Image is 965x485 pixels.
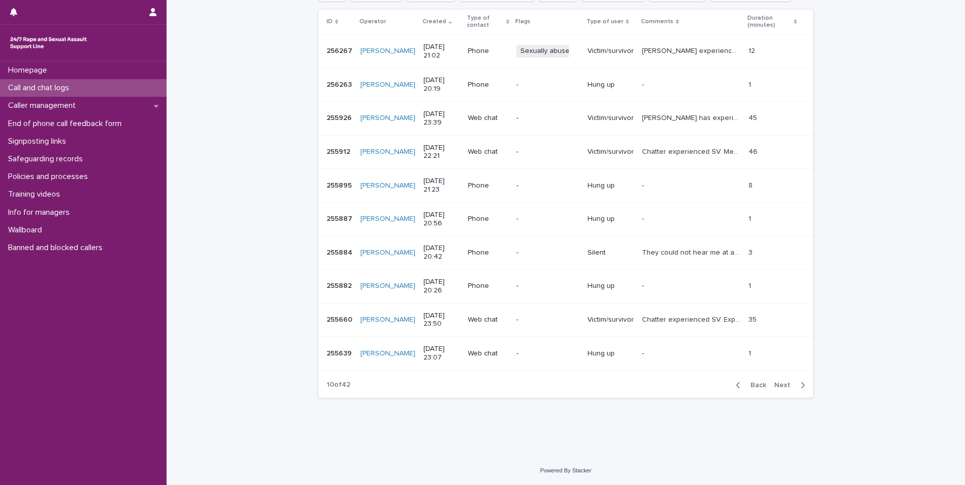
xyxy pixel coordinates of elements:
[587,181,634,190] p: Hung up
[770,381,813,390] button: Next
[8,33,89,53] img: rhQMoQhaT3yELyF149Cw
[318,236,813,270] tr: 255884255884 [PERSON_NAME] [DATE] 20:42Phone-SilentThey could not hear me at all, I could hear th...
[516,45,574,57] span: Sexually abuse
[422,16,446,27] p: Created
[586,16,623,27] p: Type of user
[642,314,742,324] p: Chatter experienced SV. Explored feelings surrounding their trauma. Explored the legal definition...
[516,181,579,190] p: -
[747,13,791,31] p: Duration (minutes)
[748,247,755,257] p: 3
[728,381,770,390] button: Back
[516,114,579,123] p: -
[468,148,508,156] p: Web chat
[318,34,813,68] tr: 256267256267 [PERSON_NAME] [DATE] 21:02PhoneSexually abuseVictim/survivor[PERSON_NAME] experience...
[318,337,813,371] tr: 255639255639 [PERSON_NAME] [DATE] 23:07Web chat-Hung up-- 11
[748,79,753,89] p: 1
[4,66,55,75] p: Homepage
[587,349,634,358] p: Hung up
[516,81,579,89] p: -
[468,282,508,290] p: Phone
[515,16,530,27] p: Flags
[327,16,333,27] p: ID
[360,114,415,123] a: [PERSON_NAME]
[4,190,68,199] p: Training videos
[587,114,634,123] p: Victim/survivor
[327,347,354,358] p: 255639
[318,135,813,169] tr: 255912255912 [PERSON_NAME] [DATE] 22:21Web chat-Victim/survivorChatter experienced SV. Mentioned ...
[423,345,460,362] p: [DATE] 23:07
[423,76,460,93] p: [DATE] 20:19
[4,172,96,181] p: Policies and processes
[423,43,460,60] p: [DATE] 21:02
[360,249,415,257] a: [PERSON_NAME]
[587,282,634,290] p: Hung up
[641,16,673,27] p: Comments
[4,83,77,93] p: Call and chat logs
[748,213,753,223] p: 1
[423,177,460,194] p: [DATE] 21:23
[587,215,634,223] p: Hung up
[327,213,354,223] p: 255887
[587,47,634,55] p: Victim/survivor
[587,148,634,156] p: Victim/survivor
[516,148,579,156] p: -
[4,119,130,129] p: End of phone call feedback form
[423,144,460,161] p: [DATE] 22:21
[468,81,508,89] p: Phone
[318,303,813,337] tr: 255660255660 [PERSON_NAME] [DATE] 23:50Web chat-Victim/survivorChatter experienced SV. Explored f...
[642,247,742,257] p: They could not hear me at all, I could hear them
[4,137,74,146] p: Signposting links
[642,213,646,223] p: -
[318,169,813,203] tr: 255895255895 [PERSON_NAME] [DATE] 21:23Phone-Hung up-- 88
[516,349,579,358] p: -
[748,45,757,55] p: 12
[360,81,415,89] a: [PERSON_NAME]
[748,179,755,190] p: 8
[468,47,508,55] p: Phone
[360,181,415,190] a: [PERSON_NAME]
[327,280,354,290] p: 255882
[4,154,91,164] p: Safeguarding records
[327,79,354,89] p: 256263
[4,101,84,110] p: Caller management
[423,278,460,295] p: [DATE] 20:26
[359,16,386,27] p: Operator
[360,47,415,55] a: [PERSON_NAME]
[540,467,591,473] a: Powered By Stacker
[642,146,742,156] p: Chatter experienced SV. Mentioned that they are 17. Explored their trauma and feelings surroundin...
[318,101,813,135] tr: 255926255926 [PERSON_NAME] [DATE] 23:39Web chat-Victim/survivor[PERSON_NAME] has experienced SV. ...
[516,282,579,290] p: -
[318,373,358,397] p: 10 of 42
[360,215,415,223] a: [PERSON_NAME]
[360,148,415,156] a: [PERSON_NAME]
[360,282,415,290] a: [PERSON_NAME]
[587,249,634,257] p: Silent
[327,146,352,156] p: 255912
[748,112,759,123] p: 45
[4,243,111,253] p: Banned and blocked callers
[748,347,753,358] p: 1
[642,347,646,358] p: -
[468,215,508,223] p: Phone
[468,349,508,358] p: Web chat
[327,45,354,55] p: 256267
[516,249,579,257] p: -
[4,225,50,235] p: Wallboard
[468,249,508,257] p: Phone
[327,179,354,190] p: 255895
[318,269,813,303] tr: 255882255882 [PERSON_NAME] [DATE] 20:26Phone-Hung up-- 11
[774,382,796,389] span: Next
[318,202,813,236] tr: 255887255887 [PERSON_NAME] [DATE] 20:56Phone-Hung up-- 11
[587,81,634,89] p: Hung up
[468,316,508,324] p: Web chat
[468,181,508,190] p: Phone
[4,208,78,217] p: Info for managers
[423,312,460,329] p: [DATE] 23:50
[423,244,460,261] p: [DATE] 20:42
[360,316,415,324] a: [PERSON_NAME]
[318,68,813,102] tr: 256263256263 [PERSON_NAME] [DATE] 20:19Phone-Hung up-- 11
[327,247,354,257] p: 255884
[642,280,646,290] p: -
[642,45,742,55] p: Matt experienced CSA. Explored very briefly their emotions surrounding their trauma. Spoke quietl...
[423,110,460,127] p: [DATE] 23:39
